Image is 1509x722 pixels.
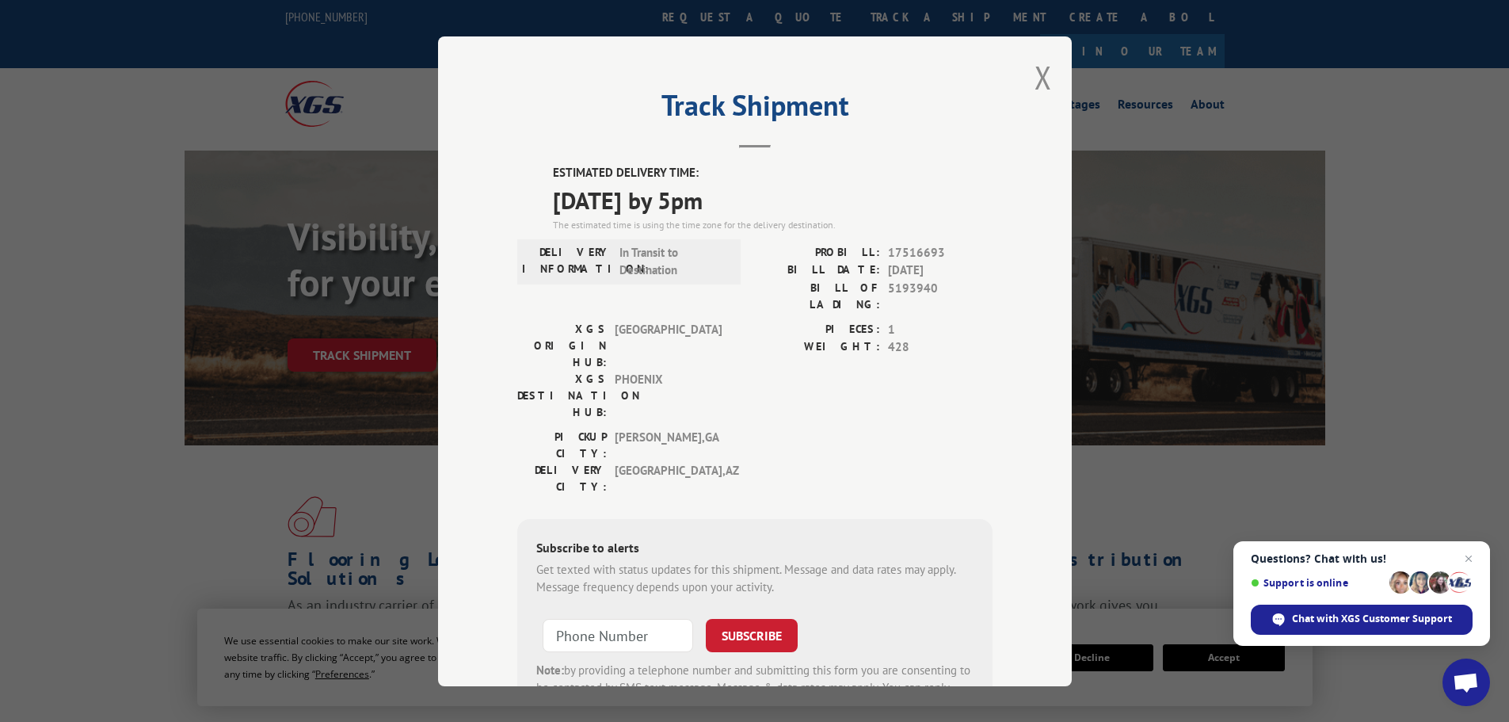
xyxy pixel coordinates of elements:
span: Chat with XGS Customer Support [1251,605,1473,635]
span: [GEOGRAPHIC_DATA] [615,320,722,370]
label: WEIGHT: [755,338,880,357]
span: [DATE] by 5pm [553,181,993,217]
span: Questions? Chat with us! [1251,552,1473,565]
a: Open chat [1442,659,1490,706]
label: XGS DESTINATION HUB: [517,370,607,420]
label: PROBILL: [755,243,880,262]
label: DELIVERY INFORMATION: [522,243,612,279]
label: ESTIMATED DELIVERY TIME: [553,164,993,182]
label: XGS ORIGIN HUB: [517,320,607,370]
button: Close modal [1035,56,1052,98]
span: 1 [888,320,993,338]
span: 17516693 [888,243,993,262]
div: Get texted with status updates for this shipment. Message and data rates may apply. Message frequ... [536,560,974,596]
label: BILL OF LADING: [755,279,880,312]
label: PIECES: [755,320,880,338]
label: PICKUP CITY: [517,428,607,461]
span: [DATE] [888,262,993,280]
span: [PERSON_NAME] , GA [615,428,722,461]
label: BILL DATE: [755,262,880,280]
span: 428 [888,338,993,357]
input: Phone Number [543,618,693,651]
span: Support is online [1251,577,1384,589]
button: SUBSCRIBE [706,618,798,651]
span: 5193940 [888,279,993,312]
span: [GEOGRAPHIC_DATA] , AZ [615,461,722,495]
span: Chat with XGS Customer Support [1292,612,1452,626]
div: by providing a telephone number and submitting this form you are consenting to be contacted by SM... [536,661,974,715]
div: Subscribe to alerts [536,537,974,560]
span: In Transit to Destination [619,243,726,279]
h2: Track Shipment [517,94,993,124]
label: DELIVERY CITY: [517,461,607,495]
div: The estimated time is using the time zone for the delivery destination. [553,217,993,231]
strong: Note: [536,662,564,677]
span: PHOENIX [615,370,722,420]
